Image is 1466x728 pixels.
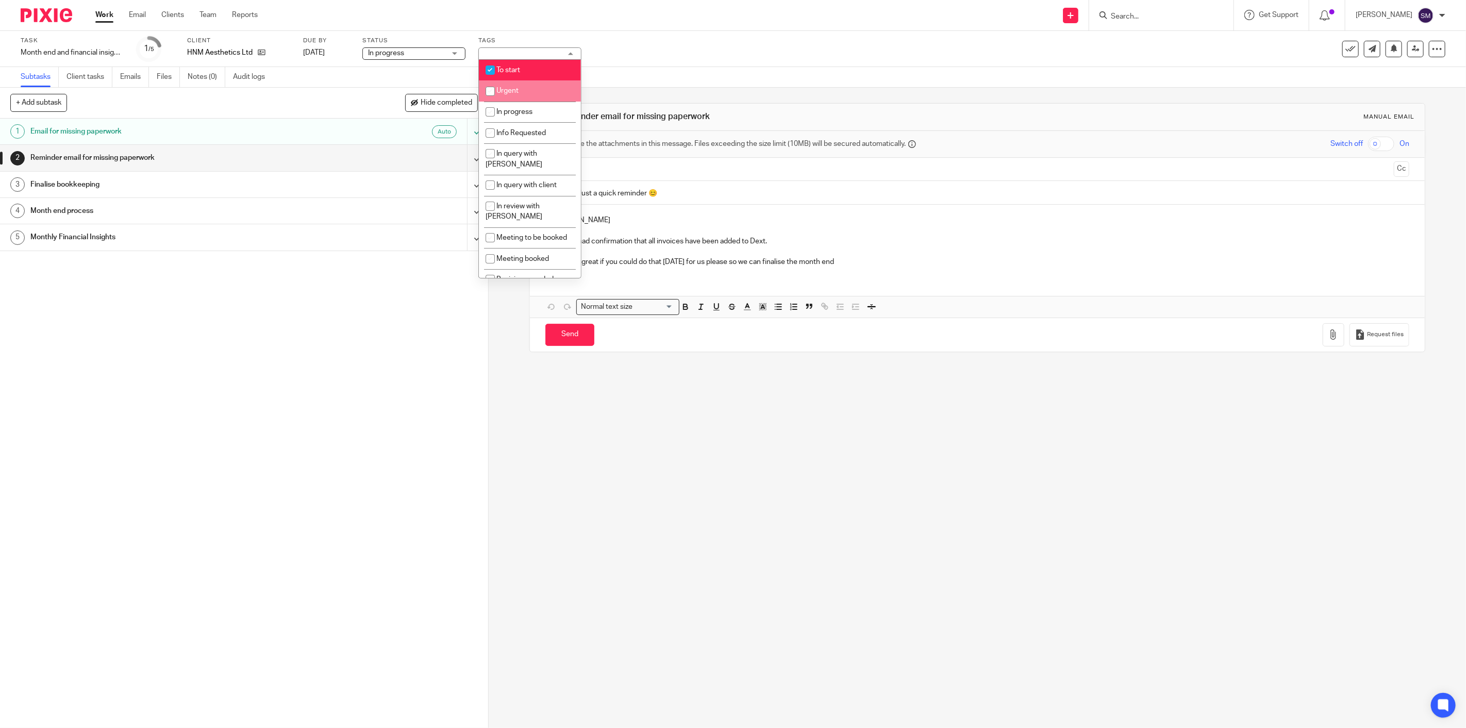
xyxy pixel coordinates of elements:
[496,108,532,115] span: In progress
[187,47,253,58] p: HNM Aesthetics Ltd
[148,46,154,52] small: /5
[233,67,273,87] a: Audit logs
[10,177,25,192] div: 3
[10,151,25,166] div: 2
[579,302,635,312] span: Normal text size
[66,67,112,87] a: Client tasks
[30,124,315,139] h1: Email for missing paperwork
[21,37,124,45] label: Task
[576,299,679,315] div: Search for option
[188,67,225,87] a: Notes (0)
[120,67,149,87] a: Emails
[496,276,554,283] span: Revisions needed
[405,94,478,111] button: Hide completed
[1394,161,1409,177] button: Cc
[545,236,1409,246] p: I have not had confirmation that all invoices have been added to Dext.
[10,94,67,111] button: + Add subtask
[636,302,673,312] input: Search for option
[1363,113,1414,121] div: Manual email
[562,111,999,122] h1: Reminder email for missing paperwork
[1367,330,1404,339] span: Request files
[561,139,906,149] span: Secure the attachments in this message. Files exceeding the size limit (10MB) will be secured aut...
[21,8,72,22] img: Pixie
[1330,139,1363,149] span: Switch off
[187,37,290,45] label: Client
[496,87,519,94] span: Urgent
[129,10,146,20] a: Email
[496,129,546,137] span: Info Requested
[1110,12,1203,22] input: Search
[486,150,542,168] span: In query with [PERSON_NAME]
[368,49,404,57] span: In progress
[10,124,25,139] div: 1
[545,324,594,346] input: Send
[496,234,567,241] span: Meeting to be booked
[421,99,472,107] span: Hide completed
[199,10,216,20] a: Team
[496,255,549,262] span: Meeting booked
[486,203,542,221] span: In review with [PERSON_NAME]
[303,37,349,45] label: Due by
[157,67,180,87] a: Files
[362,37,465,45] label: Status
[10,204,25,218] div: 4
[30,177,315,192] h1: Finalise bookkeeping
[144,43,154,55] div: 1
[545,257,1409,267] p: It would be great if you could do that [DATE] for us please so we can finalise the month end
[1418,7,1434,24] img: svg%3E
[1350,323,1409,346] button: Request files
[496,181,557,189] span: In query with client
[21,67,59,87] a: Subtasks
[30,203,315,219] h1: Month end process
[1259,11,1298,19] span: Get Support
[30,150,315,166] h1: Reminder email for missing paperwork
[545,215,1409,225] p: Hi [PERSON_NAME]
[161,10,184,20] a: Clients
[232,10,258,20] a: Reports
[303,49,325,56] span: [DATE]
[10,230,25,245] div: 5
[1356,10,1412,20] p: [PERSON_NAME]
[478,37,581,45] label: Tags
[95,10,113,20] a: Work
[432,125,457,138] div: Auto
[1400,139,1409,149] span: On
[21,47,124,58] div: Month end and financial insights
[496,67,520,74] span: To start
[30,229,315,245] h1: Monthly Financial Insights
